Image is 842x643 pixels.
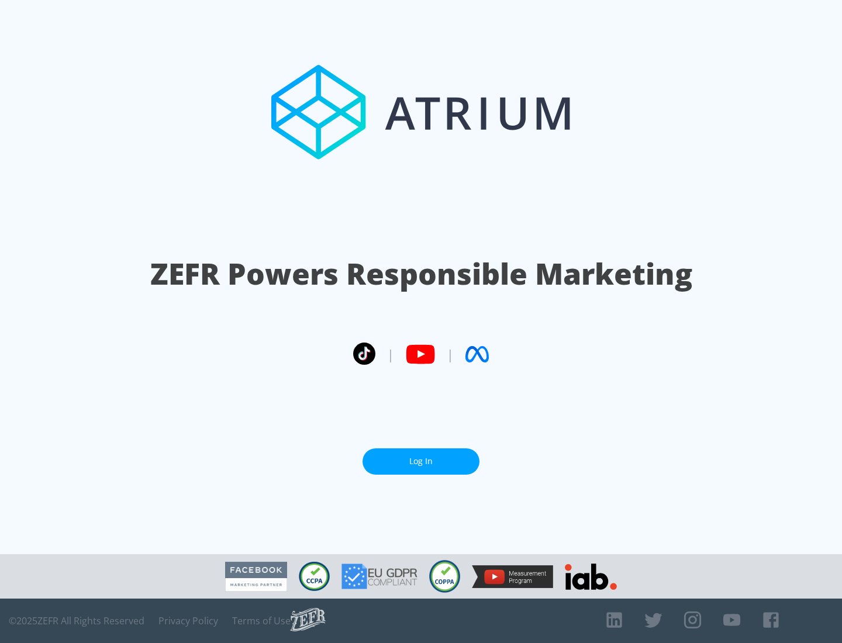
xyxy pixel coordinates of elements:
img: Facebook Marketing Partner [225,562,287,592]
img: CCPA Compliant [299,562,330,591]
span: | [447,345,454,363]
img: IAB [565,564,617,590]
img: GDPR Compliant [341,564,417,589]
img: COPPA Compliant [429,560,460,593]
span: | [387,345,394,363]
a: Terms of Use [232,615,291,627]
img: YouTube Measurement Program [472,565,553,588]
h1: ZEFR Powers Responsible Marketing [150,254,692,294]
a: Privacy Policy [158,615,218,627]
span: © 2025 ZEFR All Rights Reserved [9,615,144,627]
a: Log In [363,448,479,475]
